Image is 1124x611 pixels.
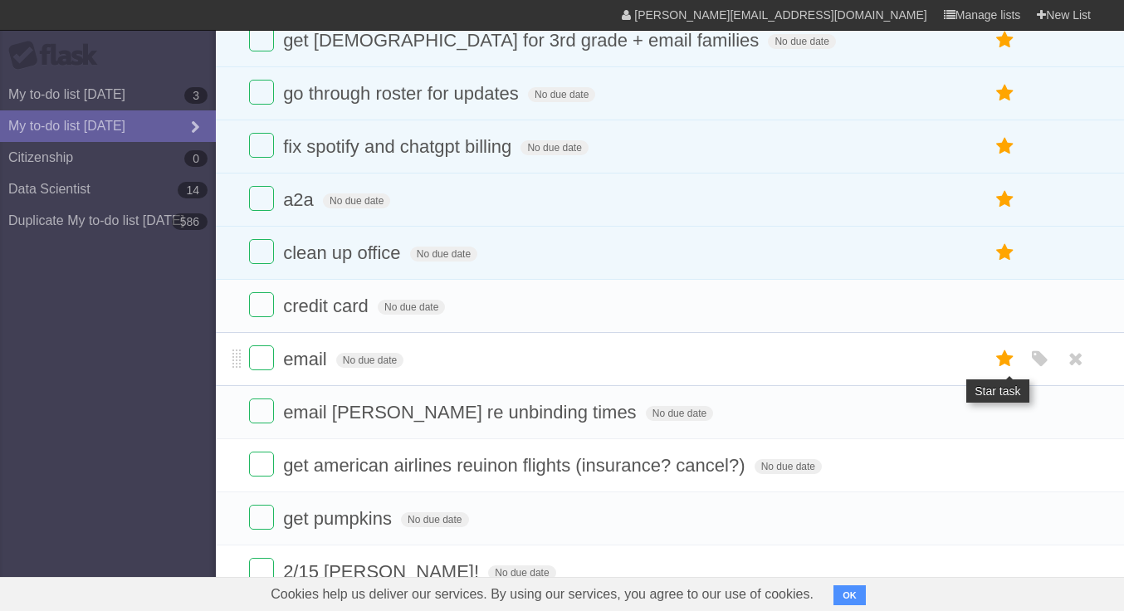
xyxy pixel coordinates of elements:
[378,300,445,315] span: No due date
[172,213,208,230] b: 586
[990,80,1021,107] label: Star task
[283,402,641,423] span: email [PERSON_NAME] re unbinding times
[249,186,274,211] label: Done
[283,83,523,104] span: go through roster for updates
[249,345,274,370] label: Done
[283,455,749,476] span: get american airlines reuinon flights (insurance? cancel?)
[249,505,274,530] label: Done
[249,452,274,477] label: Done
[249,27,274,51] label: Done
[528,87,595,102] span: No due date
[249,292,274,317] label: Done
[401,512,468,527] span: No due date
[283,561,483,582] span: 2/15 [PERSON_NAME]!
[249,239,274,264] label: Done
[283,189,318,210] span: a2a
[283,242,404,263] span: clean up office
[249,133,274,158] label: Done
[990,133,1021,160] label: Star task
[833,585,866,605] button: OK
[990,27,1021,54] label: Star task
[646,406,713,421] span: No due date
[336,353,403,368] span: No due date
[520,140,588,155] span: No due date
[249,80,274,105] label: Done
[755,459,822,474] span: No due date
[283,30,763,51] span: get [DEMOGRAPHIC_DATA] for 3rd grade + email families
[768,34,835,49] span: No due date
[323,193,390,208] span: No due date
[283,349,331,369] span: email
[254,578,830,611] span: Cookies help us deliver our services. By using our services, you agree to our use of cookies.
[488,565,555,580] span: No due date
[410,247,477,262] span: No due date
[990,345,1021,373] label: Star task
[990,239,1021,266] label: Star task
[249,558,274,583] label: Done
[184,150,208,167] b: 0
[283,296,373,316] span: credit card
[990,186,1021,213] label: Star task
[283,136,516,157] span: fix spotify and chatgpt billing
[283,508,396,529] span: get pumpkins
[249,398,274,423] label: Done
[8,41,108,71] div: Flask
[178,182,208,198] b: 14
[184,87,208,104] b: 3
